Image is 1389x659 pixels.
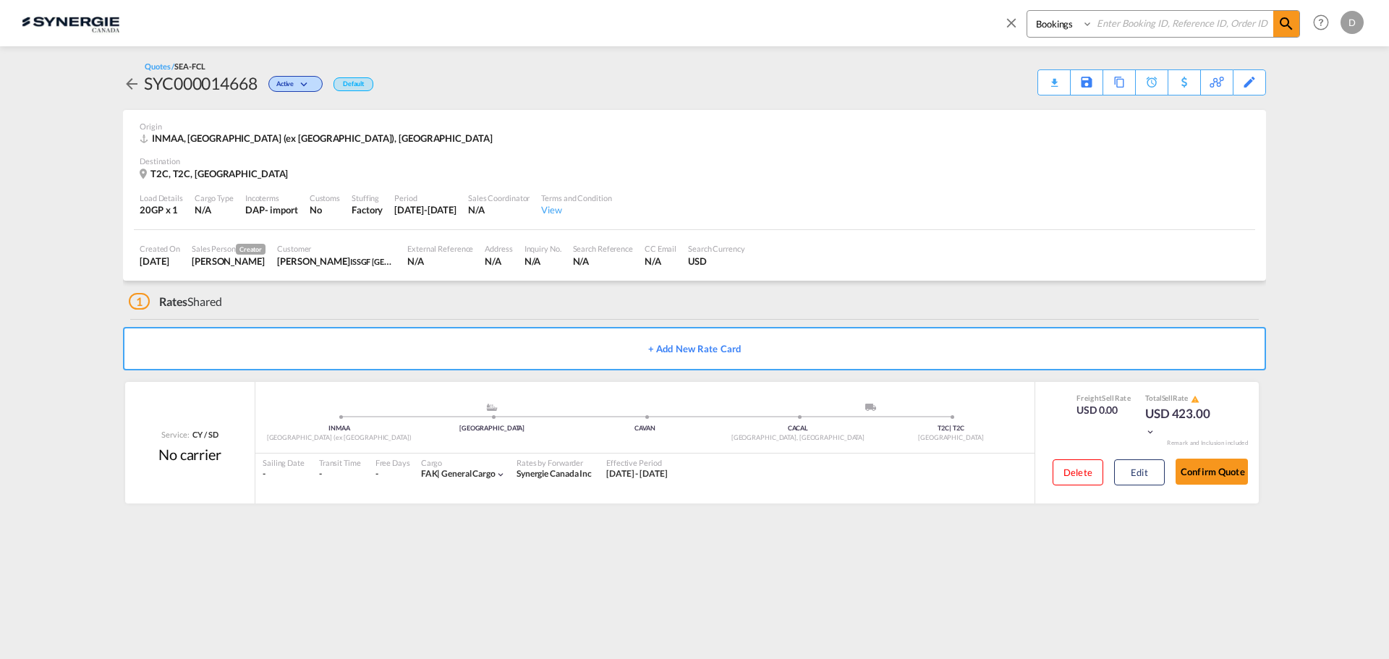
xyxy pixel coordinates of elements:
[140,156,1249,166] div: Destination
[1341,11,1364,34] div: D
[334,77,373,91] div: Default
[1093,11,1273,36] input: Enter Booking ID, Reference ID, Order ID
[277,243,396,254] div: Customer
[1145,393,1218,404] div: Total Rate
[541,203,611,216] div: View
[263,433,415,443] div: [GEOGRAPHIC_DATA] (ex [GEOGRAPHIC_DATA])
[517,457,592,468] div: Rates by Forwarder
[721,424,874,433] div: CACAL
[1003,14,1019,30] md-icon: icon-close
[421,457,506,468] div: Cargo
[645,255,676,268] div: N/A
[496,469,506,480] md-icon: icon-chevron-down
[263,468,305,480] div: -
[1189,394,1199,404] button: icon-alert
[192,243,266,255] div: Sales Person
[1273,11,1299,37] span: icon-magnify
[192,255,266,268] div: Daniel Dico
[263,424,415,433] div: INMAA
[721,433,874,443] div: [GEOGRAPHIC_DATA], [GEOGRAPHIC_DATA]
[798,404,951,418] div: Delivery ModeService Type -
[350,255,451,267] span: ISSGF [GEOGRAPHIC_DATA]
[688,255,745,268] div: USD
[573,255,633,268] div: N/A
[541,192,611,203] div: Terms and Condition
[297,81,315,89] md-icon: icon-chevron-down
[140,132,496,145] div: INMAA, Chennai (ex Madras), Asia Pacific
[394,192,456,203] div: Period
[22,7,119,39] img: 1f56c880d42311ef80fc7dca854c8e59.png
[1145,405,1218,440] div: USD 423.00
[310,203,340,216] div: No
[245,192,298,203] div: Incoterms
[1045,72,1063,83] md-icon: icon-download
[123,72,144,95] div: icon-arrow-left
[258,72,326,95] div: Change Status Here
[319,457,361,468] div: Transit Time
[517,468,592,480] div: Synergie Canada Inc
[949,424,951,432] span: |
[123,327,1266,370] button: + Add New Rate Card
[123,75,140,93] md-icon: icon-arrow-left
[140,255,180,268] div: 10 Sep 2025
[140,121,1249,132] div: Origin
[195,203,234,216] div: N/A
[645,243,676,254] div: CC Email
[375,468,378,480] div: -
[352,203,383,216] div: Factory Stuffing
[524,255,561,268] div: N/A
[688,243,745,254] div: Search Currency
[195,192,234,203] div: Cargo Type
[245,203,265,216] div: DAP
[144,72,258,95] div: SYC000014668
[407,255,473,268] div: N/A
[319,468,361,480] div: -
[485,243,512,254] div: Address
[953,424,964,432] span: T2C
[161,429,189,440] span: Service:
[421,468,442,479] span: FAK
[277,255,396,268] div: Shirley Clinton
[140,243,180,254] div: Created On
[468,203,530,216] div: N/A
[263,457,305,468] div: Sailing Date
[140,167,292,181] div: T2C, T2C, Canada
[1003,10,1027,45] span: icon-close
[1278,15,1295,33] md-icon: icon-magnify
[174,61,205,71] span: SEA-FCL
[1114,459,1165,485] button: Edit
[352,192,383,203] div: Stuffing
[1191,395,1199,404] md-icon: icon-alert
[129,293,150,310] span: 1
[569,424,721,433] div: CAVAN
[1309,10,1333,35] span: Help
[310,192,340,203] div: Customs
[483,404,501,411] md-icon: assets/icons/custom/ship-fill.svg
[375,457,410,468] div: Free Days
[606,457,668,468] div: Effective Period
[152,132,492,144] span: INMAA, [GEOGRAPHIC_DATA] (ex [GEOGRAPHIC_DATA]), [GEOGRAPHIC_DATA]
[524,243,561,254] div: Inquiry No.
[517,468,592,479] span: Synergie Canada Inc
[268,76,323,92] div: Change Status Here
[865,404,876,411] img: road
[421,468,496,480] div: general cargo
[415,424,568,433] div: [GEOGRAPHIC_DATA]
[573,243,633,254] div: Search Reference
[1156,439,1259,447] div: Remark and Inclusion included
[606,468,668,480] div: 10 Sep 2025 - 10 Oct 2025
[437,468,440,479] span: |
[265,203,298,216] div: - import
[140,203,183,216] div: 20GP x 1
[236,244,266,255] span: Creator
[145,61,205,72] div: Quotes /SEA-FCL
[1162,394,1173,402] span: Sell
[1071,70,1103,95] div: Save As Template
[1309,10,1341,36] div: Help
[129,294,222,310] div: Shared
[407,243,473,254] div: External Reference
[468,192,530,203] div: Sales Coordinator
[1102,394,1114,402] span: Sell
[1176,459,1248,485] button: Confirm Quote
[394,203,456,216] div: 10 Oct 2025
